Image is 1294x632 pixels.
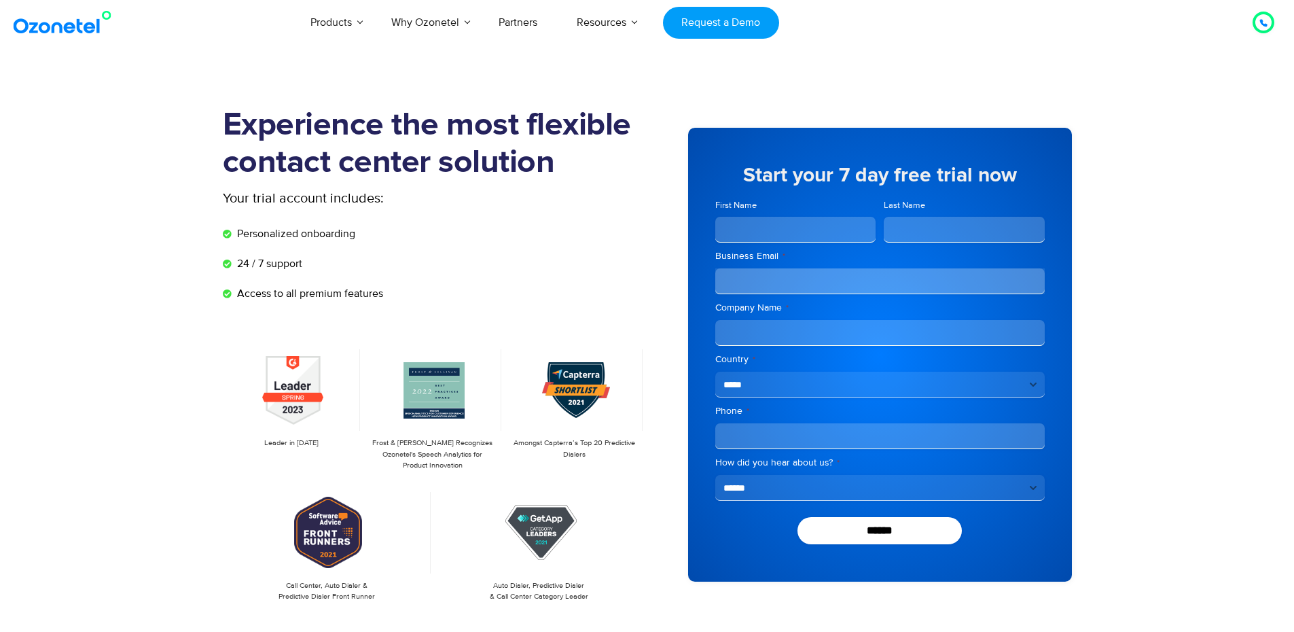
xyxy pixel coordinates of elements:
label: Country [715,353,1045,366]
label: How did you hear about us? [715,456,1045,470]
span: Access to all premium features [234,285,383,302]
p: Amongst Capterra’s Top 20 Predictive Dialers [512,438,636,460]
p: Leader in [DATE] [230,438,353,449]
p: Your trial account includes: [223,188,545,209]
h5: Start your 7 day free trial now [715,165,1045,186]
label: Phone [715,404,1045,418]
label: Last Name [884,199,1045,212]
span: 24 / 7 support [234,256,302,272]
span: Personalized onboarding [234,226,355,242]
p: Auto Dialer, Predictive Dialer & Call Center Category Leader [442,580,636,603]
p: Call Center, Auto Dialer & Predictive Dialer Front Runner [230,580,425,603]
a: Request a Demo [663,7,779,39]
h1: Experience the most flexible contact center solution [223,107,647,181]
label: First Name [715,199,876,212]
label: Business Email [715,249,1045,263]
p: Frost & [PERSON_NAME] Recognizes Ozonetel's Speech Analytics for Product Innovation [371,438,495,472]
label: Company Name [715,301,1045,315]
